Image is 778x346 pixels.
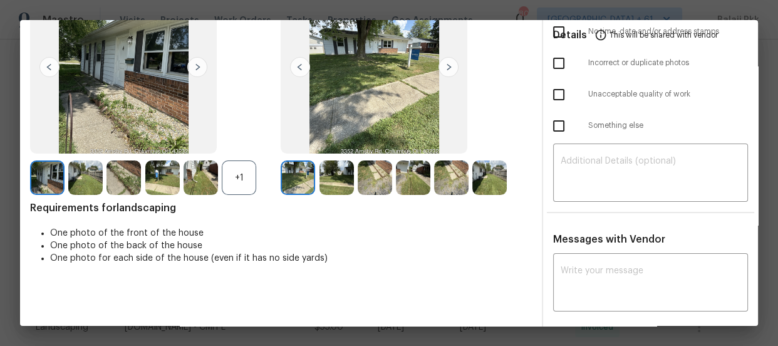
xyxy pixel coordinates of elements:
div: Unacceptable quality of work [543,79,758,110]
span: This will be shared with vendor [609,20,718,50]
span: Unacceptable quality of work [588,89,748,100]
img: right-chevron-button-url [438,57,459,77]
li: One photo for each side of the house (even if it has no side yards) [50,252,532,265]
span: Requirements for landscaping [30,202,532,214]
span: Incorrect or duplicate photos [588,58,748,68]
img: left-chevron-button-url [290,57,310,77]
div: Incorrect or duplicate photos [543,48,758,79]
div: +1 [222,160,256,195]
span: Something else [588,120,748,131]
img: right-chevron-button-url [187,57,207,77]
div: Something else [543,110,758,142]
img: left-chevron-button-url [39,57,60,77]
span: Messages with Vendor [553,234,665,244]
li: One photo of the front of the house [50,227,532,239]
li: One photo of the back of the house [50,239,532,252]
